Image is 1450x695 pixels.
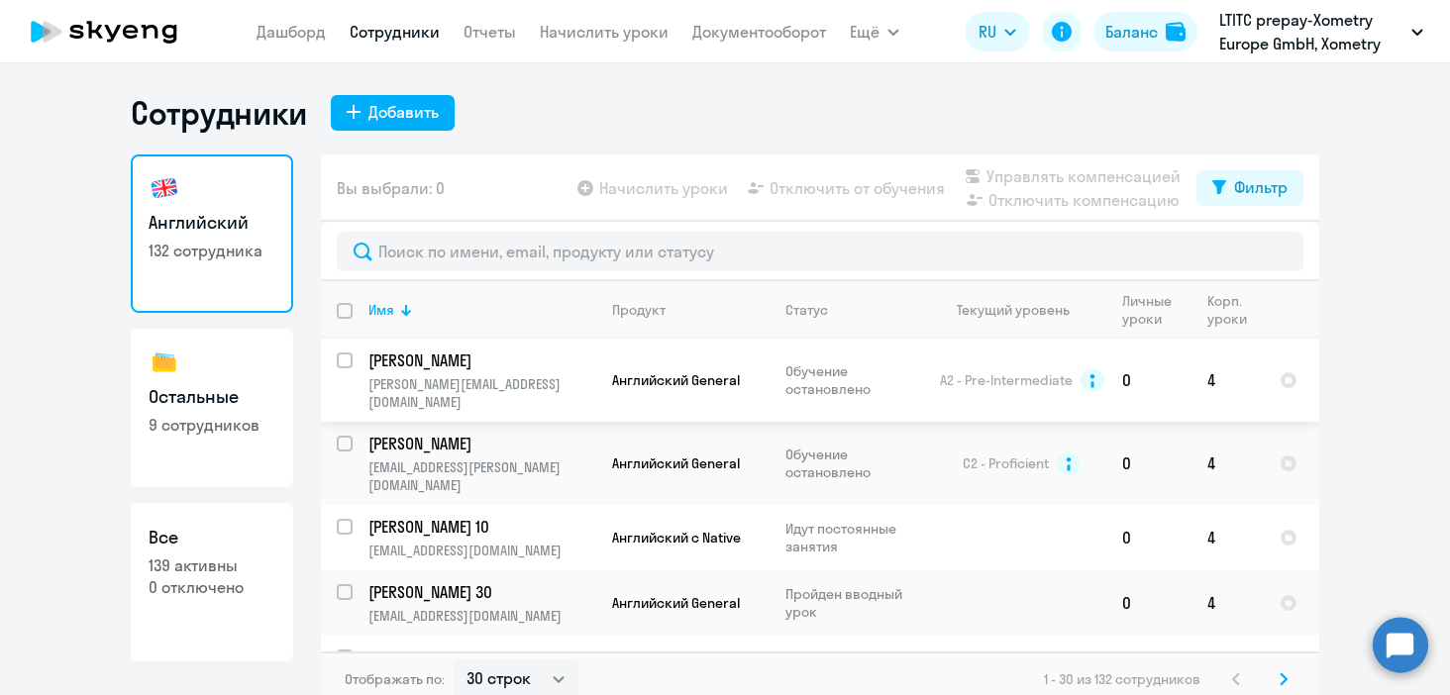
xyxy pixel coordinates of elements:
p: [PERSON_NAME] 10 [368,516,592,538]
img: english [149,172,180,204]
button: LTITC prepay-Xometry Europe GmbH, Xometry Europe GmbH [1209,8,1433,55]
div: Фильтр [1234,175,1288,199]
span: A2 - Pre-Intermediate [940,371,1073,389]
td: 0 [1106,339,1191,422]
div: Текущий уровень [957,301,1070,319]
td: 4 [1191,570,1264,636]
input: Поиск по имени, email, продукту или статусу [337,232,1303,271]
span: RU [979,20,996,44]
a: [PERSON_NAME] [368,349,595,371]
td: 4 [1191,422,1264,505]
p: LTITC prepay-Xometry Europe GmbH, Xometry Europe GmbH [1219,8,1403,55]
div: Имя [368,301,595,319]
span: Вы выбрали: 0 [337,176,445,200]
p: [PERSON_NAME] [368,433,592,454]
p: [EMAIL_ADDRESS][DOMAIN_NAME] [368,542,595,559]
p: [PERSON_NAME] 30 [368,581,592,603]
a: Сотрудники [350,22,440,42]
a: [PERSON_NAME] [368,433,595,454]
div: Текущий уровень [938,301,1105,319]
p: [EMAIL_ADDRESS][DOMAIN_NAME] [368,607,595,625]
span: C2 - Proficient [963,454,1049,472]
p: [EMAIL_ADDRESS][PERSON_NAME][DOMAIN_NAME] [368,458,595,494]
td: 4 [1191,505,1264,570]
td: 0 [1106,570,1191,636]
button: Балансbalance [1093,12,1197,51]
div: Статус [785,301,921,319]
p: Пройден вводный урок [785,585,921,621]
a: [PERSON_NAME] 30 [368,581,595,603]
button: Фильтр [1196,170,1303,206]
div: Личные уроки [1122,292,1173,328]
a: Все139 активны0 отключено [131,503,293,661]
a: Zedginidze Liana 30 [368,646,595,668]
h3: Все [149,525,275,550]
a: Документооборот [692,22,826,42]
div: Корп. уроки [1207,292,1247,328]
p: Идут постоянные занятия [785,520,921,555]
p: [PERSON_NAME][EMAIL_ADDRESS][DOMAIN_NAME] [368,375,595,411]
button: RU [965,12,1030,51]
span: Отображать по: [345,670,445,688]
h3: Английский [149,210,275,236]
p: Обучение остановлено [785,362,921,398]
td: 0 [1106,422,1191,505]
span: Ещё [850,20,880,44]
div: Имя [368,301,394,319]
a: Английский132 сотрудника [131,154,293,313]
div: Личные уроки [1122,292,1191,328]
span: Английский General [612,454,740,472]
h3: Остальные [149,384,275,410]
a: Дашборд [257,22,326,42]
div: Статус [785,301,828,319]
h1: Сотрудники [131,93,307,133]
button: Добавить [331,95,455,131]
p: 9 сотрудников [149,414,275,436]
span: Английский с Native [612,529,741,546]
div: Продукт [612,301,769,319]
p: 139 активны [149,554,275,576]
p: [PERSON_NAME] [368,349,592,371]
a: Отчеты [464,22,516,42]
div: Баланс [1105,20,1158,44]
img: others [149,347,180,378]
a: Остальные9 сотрудников [131,329,293,487]
p: 132 сотрудника [149,240,275,261]
a: Начислить уроки [540,22,669,42]
p: 0 отключено [149,576,275,598]
td: 0 [1106,505,1191,570]
td: 4 [1191,339,1264,422]
p: Обучение остановлено [785,446,921,481]
span: 1 - 30 из 132 сотрудников [1044,670,1200,688]
span: Английский General [612,594,740,612]
p: Zedginidze Liana 30 [368,646,592,668]
span: Английский General [612,371,740,389]
img: balance [1166,22,1186,42]
a: [PERSON_NAME] 10 [368,516,595,538]
div: Добавить [368,100,439,124]
div: Продукт [612,301,666,319]
div: Корп. уроки [1207,292,1263,328]
p: Идут постоянные занятия [785,650,921,686]
button: Ещё [850,12,899,51]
